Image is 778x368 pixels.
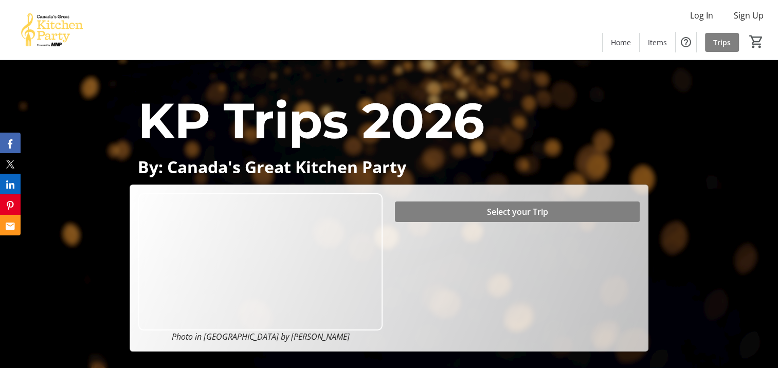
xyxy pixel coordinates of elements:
a: Items [640,33,675,52]
span: Trips [713,37,731,48]
button: Sign Up [726,7,772,24]
a: Home [603,33,639,52]
span: KP Trips 2026 [138,90,484,151]
img: Campaign CTA Media Photo [138,193,383,330]
span: Select your Trip [487,206,548,218]
span: Items [648,37,667,48]
button: Help [676,32,696,52]
span: Home [611,37,631,48]
img: Canada’s Great Kitchen Party's Logo [6,4,98,56]
span: Log In [690,9,713,22]
button: Select your Trip [395,201,639,222]
button: Cart [747,32,766,51]
em: Photo in [GEOGRAPHIC_DATA] by [PERSON_NAME] [172,331,350,342]
button: Log In [682,7,721,24]
p: By: Canada's Great Kitchen Party [138,158,640,176]
span: Sign Up [734,9,764,22]
a: Trips [705,33,739,52]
